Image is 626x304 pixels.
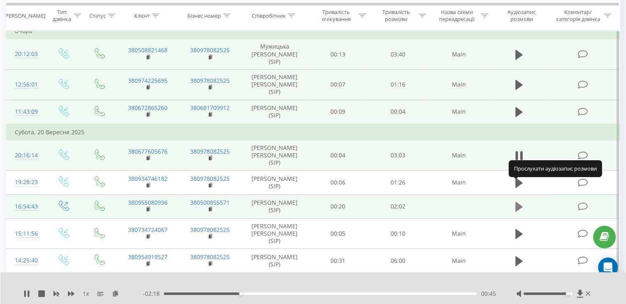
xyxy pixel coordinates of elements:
[190,199,230,206] a: 380500855571
[368,194,428,218] td: 02:02
[128,199,168,206] a: 380955080936
[15,226,37,242] div: 15:11:56
[368,171,428,194] td: 01:26
[190,46,230,54] a: 380978082525
[498,9,546,23] div: Аудіозапис розмови
[52,9,71,23] div: Тип дзвінка
[128,77,168,84] a: 380974225695
[308,39,368,70] td: 00:13
[15,199,37,215] div: 16:54:43
[428,39,490,70] td: Main
[239,292,242,295] div: Accessibility label
[554,9,602,23] div: Коментар/категорія дзвінка
[428,218,490,249] td: Main
[15,46,37,62] div: 20:12:03
[83,290,89,298] span: 1 x
[308,218,368,249] td: 00:05
[566,292,569,295] div: Accessibility label
[190,253,230,261] a: 380978082525
[308,194,368,218] td: 00:20
[15,77,37,93] div: 12:56:01
[368,218,428,249] td: 00:10
[128,226,168,234] a: 380734724067
[143,290,164,298] span: - 02:18
[190,175,230,182] a: 380978082525
[308,100,368,124] td: 00:09
[428,69,490,100] td: Main
[128,46,168,54] a: 380508821468
[187,12,221,19] div: Бізнес номер
[190,104,230,112] a: 380681709912
[241,39,308,70] td: Мужицька [PERSON_NAME] (SIP)
[15,147,37,164] div: 20:16:14
[368,100,428,124] td: 00:04
[241,69,308,100] td: [PERSON_NAME] [PERSON_NAME] (SIP)
[428,171,490,194] td: Main
[241,140,308,171] td: [PERSON_NAME] [PERSON_NAME] (SIP)
[481,290,496,298] span: 00:45
[241,218,308,249] td: [PERSON_NAME] [PERSON_NAME] (SIP)
[241,249,308,273] td: [PERSON_NAME] (SIP)
[190,147,230,155] a: 380978082525
[435,9,479,23] div: Назва схеми переадресації
[190,77,230,84] a: 380978082525
[428,249,490,273] td: Main
[15,253,37,269] div: 14:25:40
[89,12,106,19] div: Статус
[4,12,45,19] div: [PERSON_NAME]
[598,257,618,277] div: Open Intercom Messenger
[368,249,428,273] td: 06:00
[428,100,490,124] td: Main
[428,140,490,171] td: Main
[15,174,37,190] div: 19:28:23
[308,171,368,194] td: 00:06
[368,39,428,70] td: 03:40
[308,249,368,273] td: 00:31
[308,69,368,100] td: 00:07
[134,12,150,19] div: Клієнт
[368,69,428,100] td: 01:16
[316,9,357,23] div: Тривалість очікування
[128,253,168,261] a: 380954919527
[7,124,620,140] td: Субота, 20 Вересня 2025
[128,104,168,112] a: 380672865260
[128,147,168,155] a: 380677605676
[308,140,368,171] td: 00:04
[375,9,417,23] div: Тривалість розмови
[190,226,230,234] a: 380978082525
[252,12,286,19] div: Співробітник
[128,175,168,182] a: 380934746182
[368,140,428,171] td: 03:03
[15,104,37,120] div: 11:43:09
[241,194,308,218] td: [PERSON_NAME] (SIP)
[509,160,602,177] div: Прослухати аудіозапис розмови
[241,171,308,194] td: [PERSON_NAME] (SIP)
[241,100,308,124] td: [PERSON_NAME] (SIP)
